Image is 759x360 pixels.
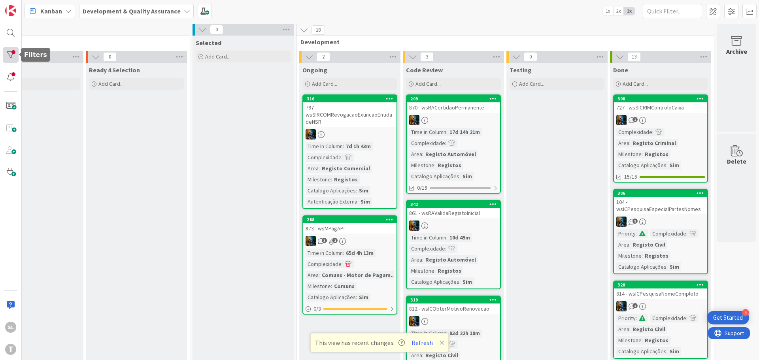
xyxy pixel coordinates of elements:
input: Quick Filter... [643,4,702,18]
img: JC [409,221,419,231]
div: 320 [617,282,707,288]
span: : [319,164,320,173]
div: 316797 - wsSIRCOMRevogacaoExtincaoEntidadeNSR [303,95,396,127]
div: 0/3 [303,304,396,314]
span: : [666,161,668,170]
div: Time in Column [306,142,343,151]
span: 18 [312,25,325,35]
div: 319812 - wsICObterMotivoRenovacao [407,296,500,314]
div: 93d 22h 10m [447,329,482,337]
span: : [642,150,643,158]
span: Add Card... [623,80,648,87]
div: 104 - wsICPesquisaEspecialPartesNomes [614,197,707,214]
div: Registos [436,266,463,275]
div: Priority [616,229,636,238]
div: Catalogo Aplicações [616,347,666,356]
span: : [422,150,423,158]
div: Registo Automóvel [423,255,478,264]
span: Support [17,1,36,11]
div: Catalogo Aplicações [306,186,356,195]
div: 288 [303,216,396,223]
b: Development & Quality Assurance [83,7,181,15]
span: : [342,260,343,268]
div: JC [614,217,707,227]
div: JC [407,316,500,326]
div: Area [616,325,629,334]
span: 1x [602,7,613,15]
div: Time in Column [409,233,446,242]
span: : [446,128,447,136]
span: : [342,153,343,162]
span: Add Card... [415,80,441,87]
div: Milestone [306,282,331,290]
div: JC [303,129,396,139]
span: : [636,314,637,322]
img: JC [616,301,627,311]
div: Milestone [409,266,434,275]
div: Comuns - Motor de Pagam... [320,271,397,279]
div: 288 [307,217,396,222]
div: 316 [307,96,396,102]
span: : [331,282,332,290]
div: Registos [643,251,670,260]
div: 319 [407,296,500,303]
span: 2 [632,117,638,122]
span: Add Card... [519,80,544,87]
span: : [629,139,631,147]
div: 308 [617,96,707,102]
span: Ready 4 Selection [89,66,140,74]
div: Milestone [616,150,642,158]
span: : [652,128,653,136]
div: Complexidade [306,260,342,268]
div: 288873 - wsMPagAPI [303,216,396,234]
div: Registos [643,150,670,158]
div: Registo Civil [423,351,460,360]
div: Registo Criminal [631,139,678,147]
div: 342 [407,201,500,208]
span: 2 [632,303,638,308]
div: Open Get Started checklist, remaining modules: 4 [707,311,749,324]
span: Ongoing [302,66,327,74]
div: Registos [436,161,463,170]
span: : [356,293,357,302]
span: : [666,347,668,356]
div: JC [614,301,707,311]
div: 320814 - wsICPesquisaNomeCompleto [614,281,707,299]
div: 209870 - wsRACertidaoPermanente [407,95,500,113]
span: Selected [196,39,221,47]
span: Code Review [406,66,443,74]
div: 209 [407,95,500,102]
span: 0 / 3 [313,305,321,313]
span: : [642,251,643,260]
div: 209 [410,96,500,102]
div: Time in Column [306,249,343,257]
div: Catalogo Aplicações [409,172,459,181]
div: Milestone [409,161,434,170]
span: 0/15 [417,184,427,192]
div: Milestone [616,251,642,260]
div: Sim [461,172,474,181]
div: Delete [727,156,746,166]
div: JC [614,115,707,125]
div: 308727 - wsSICRIMControloCaixa [614,95,707,113]
div: Area [409,351,422,360]
div: Get Started [713,314,743,322]
div: Registo Automóvel [423,150,478,158]
div: Comuns [332,282,357,290]
div: Catalogo Aplicações [409,277,459,286]
div: JC [407,115,500,125]
div: 861 - wsRAValidaRegistoInicial [407,208,500,218]
span: : [446,329,447,337]
div: Area [306,164,319,173]
div: Complexidade [616,128,652,136]
span: 0 [103,52,117,62]
span: : [686,229,687,238]
div: SL [5,322,16,333]
span: 5 [632,219,638,224]
img: JC [616,217,627,227]
span: This view has recent changes. [315,338,405,347]
div: Priority [616,314,636,322]
div: Complexidade [409,139,445,147]
div: 870 - wsRACertidaoPermanente [407,102,500,113]
div: 65d 4h 13m [344,249,376,257]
